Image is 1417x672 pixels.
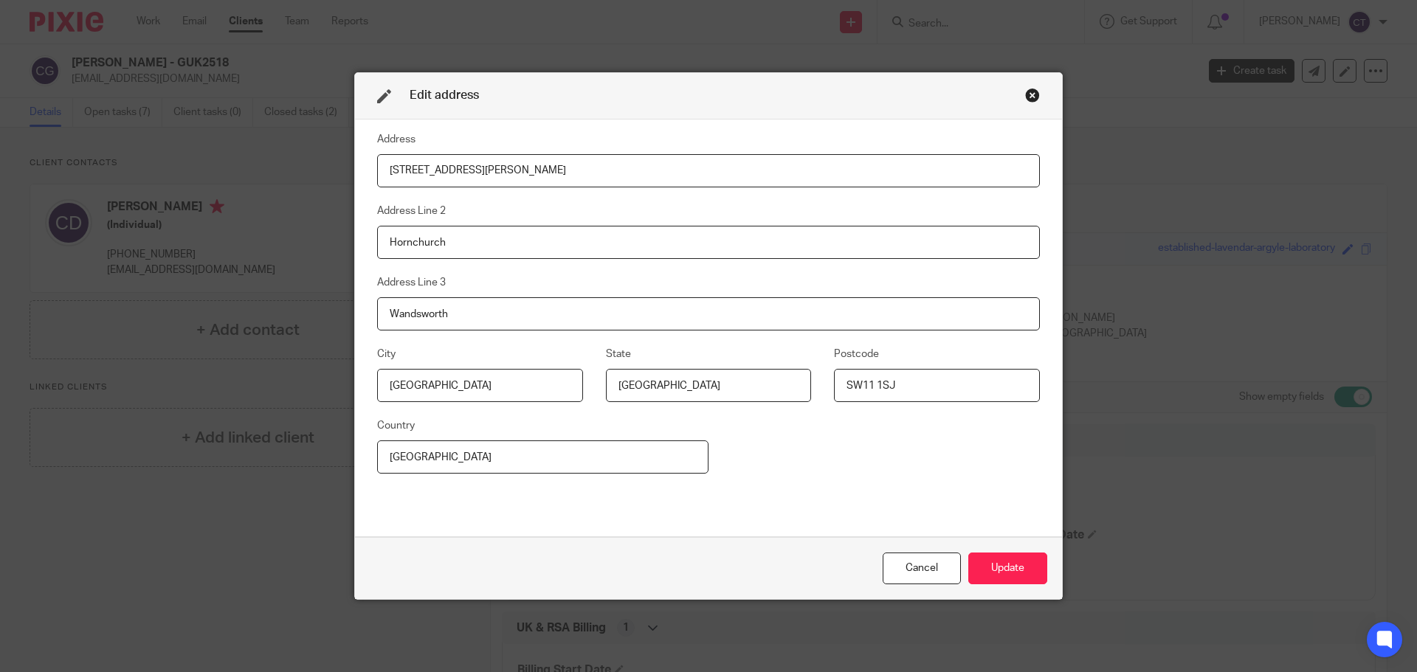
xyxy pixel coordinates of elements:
label: Postcode [834,347,879,361]
div: Close this dialog window [1025,88,1040,103]
label: Address Line 3 [377,275,446,290]
label: Address Line 2 [377,204,446,218]
button: Update [968,553,1047,584]
label: Address [377,132,416,147]
label: City [377,347,396,361]
label: State [606,347,631,361]
div: Close this dialog window [883,553,961,584]
label: Country [377,418,415,433]
span: Edit address [410,89,479,101]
